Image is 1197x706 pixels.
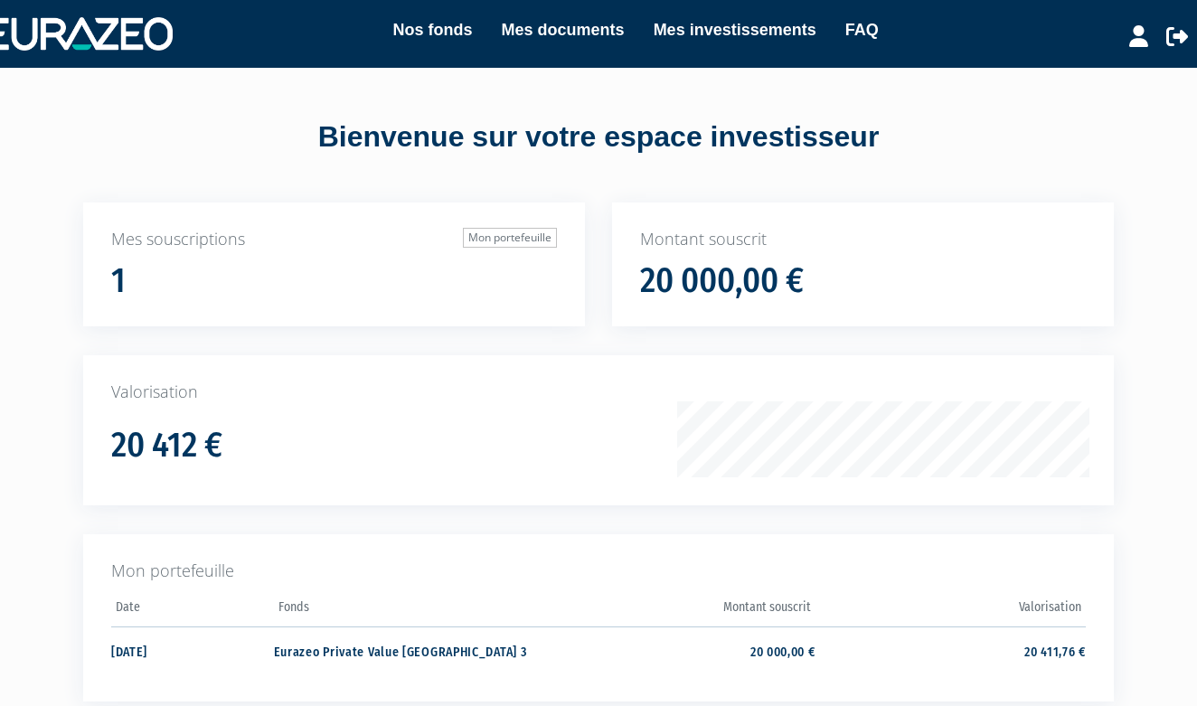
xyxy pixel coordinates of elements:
[274,594,544,627] th: Fonds
[111,560,1086,583] p: Mon portefeuille
[111,427,222,465] h1: 20 412 €
[845,17,879,42] a: FAQ
[502,17,625,42] a: Mes documents
[815,594,1086,627] th: Valorisation
[544,626,815,674] td: 20 000,00 €
[544,594,815,627] th: Montant souscrit
[463,228,557,248] a: Mon portefeuille
[393,17,473,42] a: Nos fonds
[274,626,544,674] td: Eurazeo Private Value [GEOGRAPHIC_DATA] 3
[111,594,274,627] th: Date
[111,381,1086,404] p: Valorisation
[815,626,1086,674] td: 20 411,76 €
[654,17,816,42] a: Mes investissements
[640,262,804,300] h1: 20 000,00 €
[640,228,1086,251] p: Montant souscrit
[14,117,1183,158] div: Bienvenue sur votre espace investisseur
[111,262,126,300] h1: 1
[111,228,557,251] p: Mes souscriptions
[111,626,274,674] td: [DATE]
